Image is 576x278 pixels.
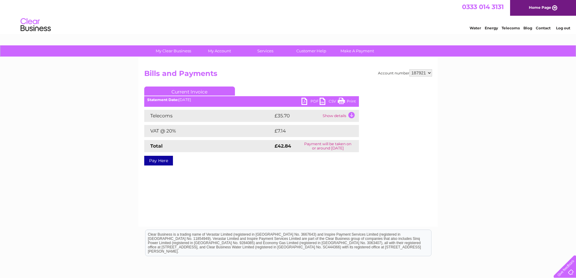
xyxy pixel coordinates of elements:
strong: £42.84 [275,143,291,149]
a: Telecoms [502,26,520,30]
a: CSV [320,98,338,106]
td: Payment will be taken on or around [DATE] [297,140,359,152]
a: Contact [536,26,551,30]
a: Pay Here [144,156,173,165]
img: logo.png [20,16,51,34]
b: Statement Date: [147,97,178,102]
h2: Bills and Payments [144,69,432,81]
a: PDF [301,98,320,106]
div: Clear Business is a trading name of Verastar Limited (registered in [GEOGRAPHIC_DATA] No. 3667643... [145,3,431,29]
td: Telecoms [144,110,273,122]
td: £35.70 [273,110,321,122]
td: VAT @ 20% [144,125,273,137]
a: Log out [556,26,570,30]
td: Show details [321,110,359,122]
a: My Account [194,45,244,57]
a: Customer Help [286,45,336,57]
a: Print [338,98,356,106]
a: Current Invoice [144,87,235,96]
div: Account number [378,69,432,77]
a: My Clear Business [148,45,198,57]
a: Services [240,45,290,57]
a: Water [470,26,481,30]
strong: Total [150,143,163,149]
a: Energy [485,26,498,30]
div: [DATE] [144,98,359,102]
a: Make A Payment [332,45,382,57]
td: £7.14 [273,125,344,137]
a: 0333 014 3131 [462,3,504,11]
a: Blog [523,26,532,30]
